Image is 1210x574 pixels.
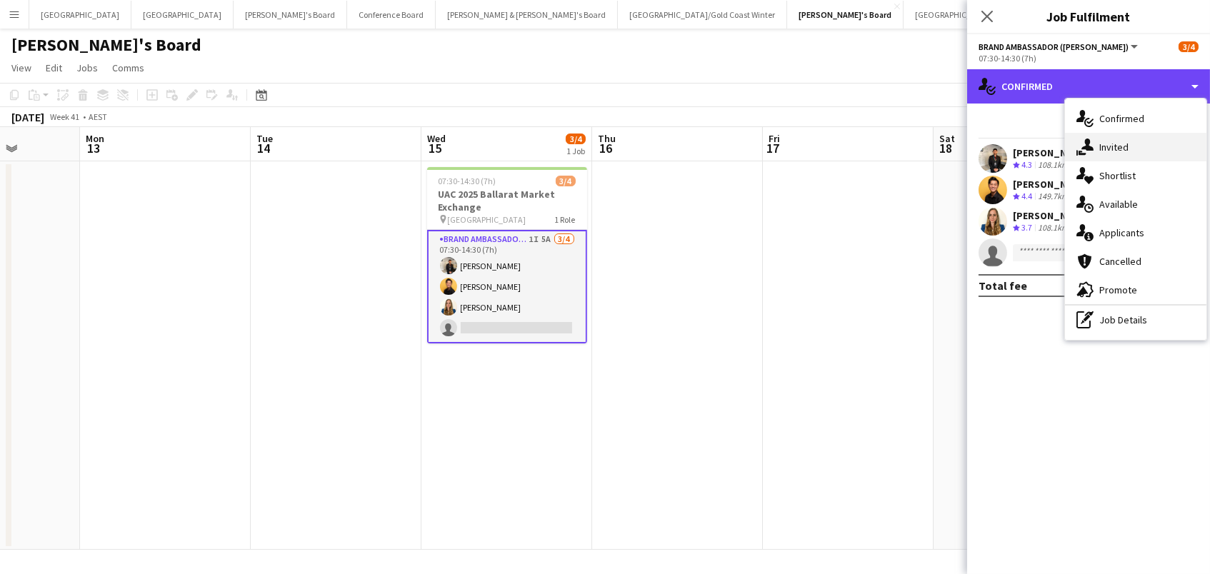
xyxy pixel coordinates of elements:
[766,140,780,156] span: 17
[967,7,1210,26] h3: Job Fulfilment
[937,140,955,156] span: 18
[939,132,955,145] span: Sat
[47,111,83,122] span: Week 41
[112,61,144,74] span: Comms
[234,1,347,29] button: [PERSON_NAME]'s Board
[439,176,496,186] span: 07:30-14:30 (7h)
[46,61,62,74] span: Edit
[1013,146,1089,159] div: [PERSON_NAME]
[86,132,104,145] span: Mon
[1065,306,1206,334] div: Job Details
[787,1,904,29] button: [PERSON_NAME]'s Board
[11,34,201,56] h1: [PERSON_NAME]'s Board
[566,146,585,156] div: 1 Job
[979,278,1027,293] div: Total fee
[89,111,107,122] div: AEST
[106,59,150,77] a: Comms
[131,1,234,29] button: [GEOGRAPHIC_DATA]
[427,167,587,343] app-job-card: 07:30-14:30 (7h)3/4UAC 2025 Ballarat Market Exchange [GEOGRAPHIC_DATA]1 RoleBrand Ambassador ([PE...
[1099,283,1137,296] span: Promote
[1013,209,1089,222] div: [PERSON_NAME]
[427,188,587,213] h3: UAC 2025 Ballarat Market Exchange
[256,132,273,145] span: Tue
[1099,255,1141,268] span: Cancelled
[11,110,44,124] div: [DATE]
[427,230,587,343] app-card-role: Brand Ambassador ([PERSON_NAME])1I5A3/407:30-14:30 (7h)[PERSON_NAME][PERSON_NAME][PERSON_NAME]
[40,59,68,77] a: Edit
[1013,178,1089,191] div: [PERSON_NAME]
[596,140,616,156] span: 16
[1035,159,1071,171] div: 108.1km
[555,214,576,225] span: 1 Role
[1099,198,1138,211] span: Available
[1099,141,1129,153] span: Invited
[71,59,104,77] a: Jobs
[769,132,780,145] span: Fri
[979,53,1199,64] div: 07:30-14:30 (7h)
[598,132,616,145] span: Thu
[979,41,1129,52] span: Brand Ambassador (Mon - Fri)
[448,214,526,225] span: [GEOGRAPHIC_DATA]
[436,1,618,29] button: [PERSON_NAME] & [PERSON_NAME]'s Board
[1179,41,1199,52] span: 3/4
[904,1,1087,29] button: [GEOGRAPHIC_DATA]/[GEOGRAPHIC_DATA]
[84,140,104,156] span: 13
[11,61,31,74] span: View
[76,61,98,74] span: Jobs
[347,1,436,29] button: Conference Board
[979,41,1140,52] button: Brand Ambassador ([PERSON_NAME])
[29,1,131,29] button: [GEOGRAPHIC_DATA]
[967,69,1210,104] div: Confirmed
[1021,222,1032,233] span: 3.7
[1035,222,1071,234] div: 108.1km
[1099,169,1136,182] span: Shortlist
[618,1,787,29] button: [GEOGRAPHIC_DATA]/Gold Coast Winter
[427,132,446,145] span: Wed
[1099,226,1144,239] span: Applicants
[1035,191,1071,203] div: 149.7km
[1021,191,1032,201] span: 4.4
[425,140,446,156] span: 15
[6,59,37,77] a: View
[566,134,586,144] span: 3/4
[556,176,576,186] span: 3/4
[1099,112,1144,125] span: Confirmed
[254,140,273,156] span: 14
[1021,159,1032,170] span: 4.3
